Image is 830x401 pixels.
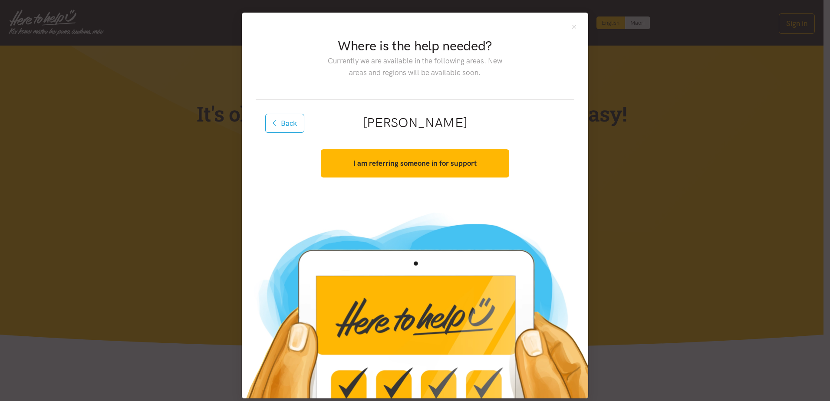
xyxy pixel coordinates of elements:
[270,114,560,132] h2: [PERSON_NAME]
[265,114,304,133] button: Back
[321,149,509,177] button: I am referring someone in for support
[570,23,578,30] button: Close
[321,37,509,55] h2: Where is the help needed?
[353,159,477,168] strong: I am referring someone in for support
[321,55,509,79] p: Currently we are available in the following areas. New areas and regions will be available soon.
